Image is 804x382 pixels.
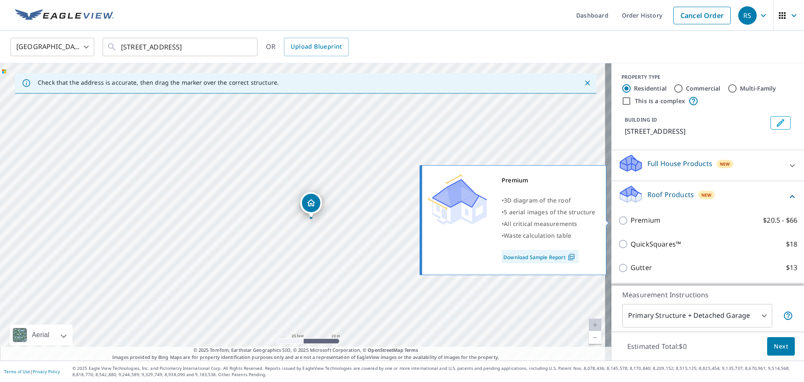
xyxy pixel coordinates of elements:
div: • [502,218,595,230]
img: Pdf Icon [566,253,577,261]
span: Waste calculation table [504,231,571,239]
div: Roof ProductsNew [618,185,797,208]
span: New [720,161,730,167]
p: Roof Products [647,190,694,200]
div: • [502,206,595,218]
p: Full House Products [647,159,712,169]
label: Residential [634,84,667,93]
span: 3D diagram of the roof [504,196,571,204]
div: Primary Structure + Detached Garage [622,304,772,327]
div: Aerial [10,325,72,346]
span: All critical measurements [504,220,577,228]
p: QuickSquares™ [631,239,681,249]
p: BUILDING ID [625,116,657,123]
div: Dropped pin, building 1, Residential property, 801 N Mulberry St Corydon, IN 47112 [300,192,322,218]
label: Commercial [686,84,721,93]
a: Current Level 20, Zoom In Disabled [589,319,601,331]
label: Multi-Family [740,84,776,93]
p: Premium [631,215,660,226]
a: Terms [405,347,418,353]
div: Premium [502,174,595,186]
div: PROPERTY TYPE [621,73,794,81]
div: • [502,195,595,206]
div: RS [738,6,757,25]
span: Next [774,341,788,352]
p: Gutter [631,262,652,273]
p: Estimated Total: $0 [621,337,693,356]
div: Full House ProductsNew [618,153,797,177]
span: 5 aerial images of the structure [504,208,595,216]
p: $20.5 - $66 [763,215,797,226]
a: Download Sample Report [502,250,579,263]
span: Upload Blueprint [291,42,342,52]
div: [GEOGRAPHIC_DATA] [10,35,94,59]
a: Cancel Order [673,7,731,24]
p: Check that the address is accurate, then drag the marker over the correct structure. [38,79,279,86]
label: This is a complex [635,97,685,105]
p: | [4,369,60,374]
p: Measurement Instructions [622,290,793,300]
p: $13 [786,262,797,273]
p: © 2025 Eagle View Technologies, Inc. and Pictometry International Corp. All Rights Reserved. Repo... [72,365,800,378]
span: Your report will include the primary structure and a detached garage if one exists. [783,311,793,321]
a: Current Level 20, Zoom Out [589,331,601,344]
p: [STREET_ADDRESS] [625,126,767,136]
div: • [502,230,595,242]
a: Upload Blueprint [284,38,348,56]
a: OpenStreetMap [368,347,403,353]
a: Privacy Policy [33,369,60,374]
p: $18 [786,239,797,249]
input: Search by address or latitude-longitude [121,35,240,59]
img: Premium [428,174,487,225]
span: New [701,192,712,198]
button: Edit building 1 [770,116,791,130]
button: Close [582,78,593,88]
div: Aerial [29,325,52,346]
span: © 2025 TomTom, Earthstar Geographics SIO, © 2025 Microsoft Corporation, © [193,347,418,354]
a: Terms of Use [4,369,30,374]
img: EV Logo [15,9,114,22]
div: OR [266,38,349,56]
button: Next [767,337,795,356]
